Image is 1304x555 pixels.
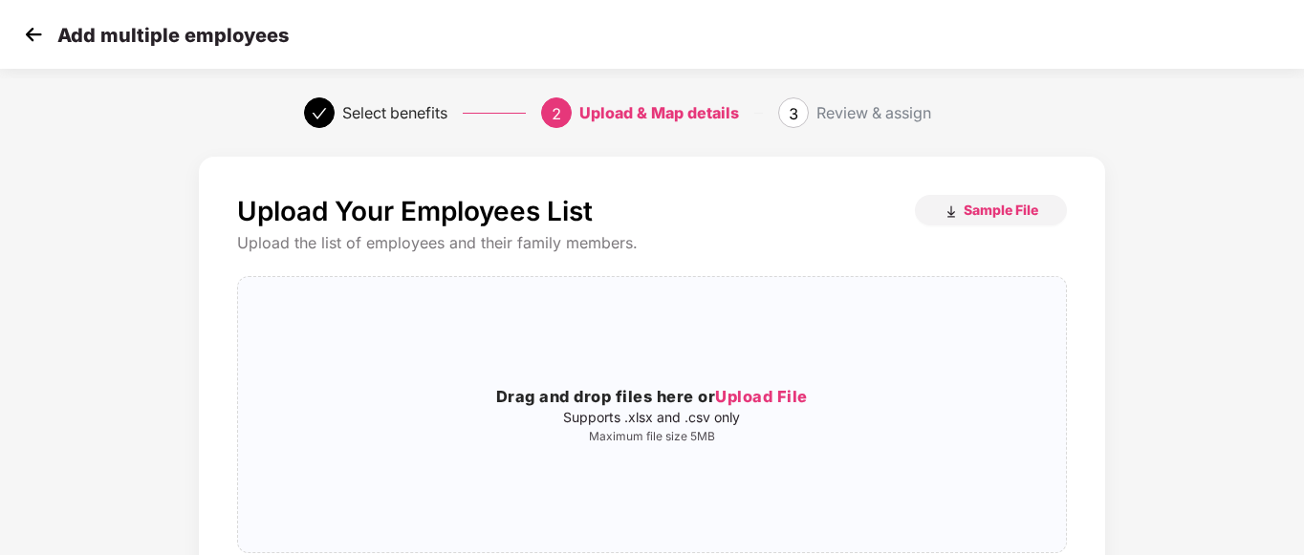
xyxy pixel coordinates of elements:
span: Drag and drop files here orUpload FileSupports .xlsx and .csv onlyMaximum file size 5MB [238,277,1065,552]
div: Review & assign [816,97,931,128]
p: Add multiple employees [57,24,289,47]
span: Sample File [964,201,1038,219]
span: 3 [789,104,798,123]
div: Select benefits [342,97,447,128]
p: Upload Your Employees List [237,195,593,227]
span: check [312,106,327,121]
div: Upload the list of employees and their family members. [237,233,1066,253]
span: 2 [552,104,561,123]
img: svg+xml;base64,PHN2ZyB4bWxucz0iaHR0cDovL3d3dy53My5vcmcvMjAwMC9zdmciIHdpZHRoPSIzMCIgaGVpZ2h0PSIzMC... [19,20,48,49]
h3: Drag and drop files here or [238,385,1065,410]
p: Maximum file size 5MB [238,429,1065,444]
span: Upload File [715,387,808,406]
img: download_icon [944,204,959,220]
p: Supports .xlsx and .csv only [238,410,1065,425]
button: Sample File [915,195,1067,225]
div: Upload & Map details [579,97,739,128]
